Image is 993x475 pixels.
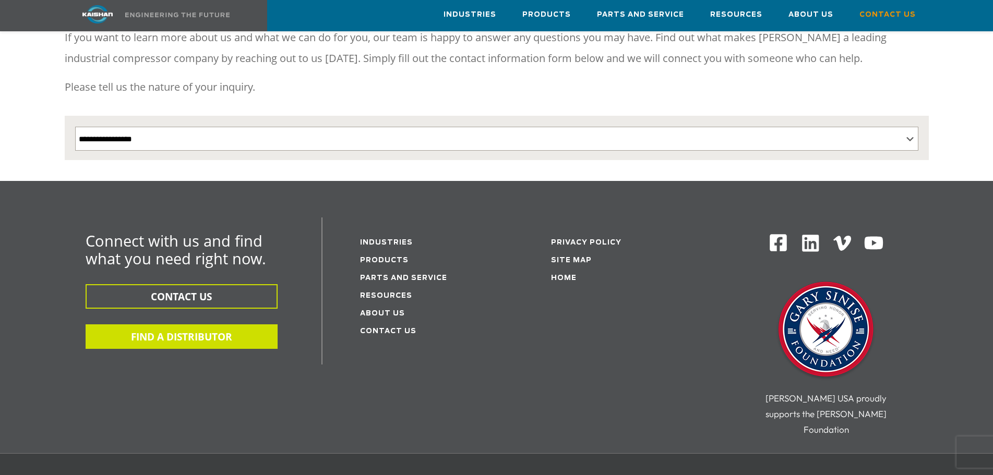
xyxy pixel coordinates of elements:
[859,9,916,21] span: Contact Us
[360,328,416,335] a: Contact Us
[769,233,788,252] img: Facebook
[360,257,409,264] a: Products
[833,236,851,251] img: Vimeo
[65,77,929,98] p: Please tell us the nature of your inquiry.
[360,275,447,282] a: Parts and service
[788,1,833,29] a: About Us
[58,5,137,23] img: kaishan logo
[597,1,684,29] a: Parts and Service
[86,230,266,269] span: Connect with us and find what you need right now.
[710,9,762,21] span: Resources
[765,393,887,435] span: [PERSON_NAME] USA proudly supports the [PERSON_NAME] Foundation
[522,9,571,21] span: Products
[86,324,278,349] button: FIND A DISTRIBUTOR
[86,284,278,309] button: CONTACT US
[551,275,577,282] a: Home
[859,1,916,29] a: Contact Us
[710,1,762,29] a: Resources
[444,1,496,29] a: Industries
[360,293,412,299] a: Resources
[551,257,592,264] a: Site Map
[125,13,230,17] img: Engineering the future
[360,310,405,317] a: About Us
[65,27,929,69] p: If you want to learn more about us and what we can do for you, our team is happy to answer any qu...
[774,278,878,383] img: Gary Sinise Foundation
[864,233,884,253] img: Youtube
[597,9,684,21] span: Parts and Service
[788,9,833,21] span: About Us
[444,9,496,21] span: Industries
[551,239,621,246] a: Privacy Policy
[360,239,413,246] a: Industries
[522,1,571,29] a: Products
[800,233,821,253] img: Linkedin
